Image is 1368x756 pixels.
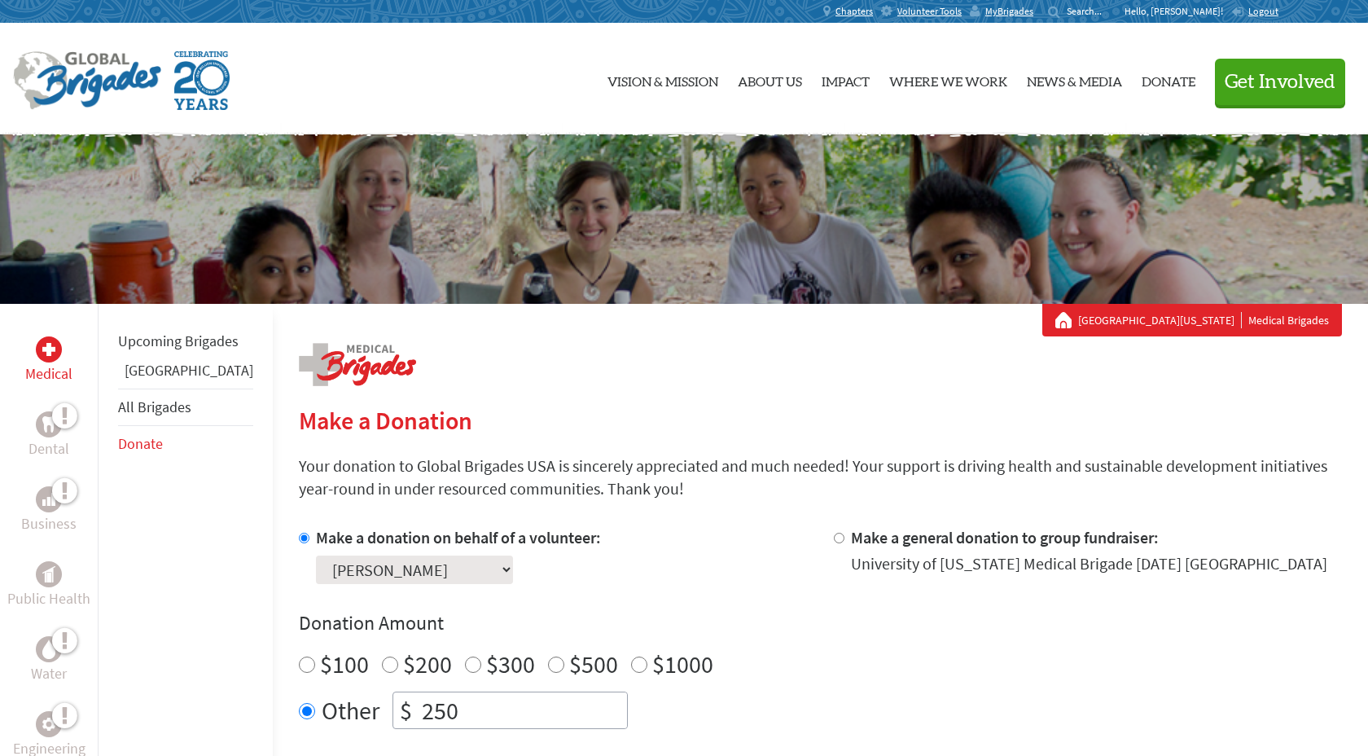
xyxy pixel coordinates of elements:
[985,5,1033,18] span: MyBrigades
[403,648,452,679] label: $200
[31,636,67,685] a: WaterWater
[36,411,62,437] div: Dental
[118,426,253,462] li: Donate
[7,587,90,610] p: Public Health
[118,398,191,416] a: All Brigades
[299,343,416,386] img: logo-medical.png
[36,486,62,512] div: Business
[1215,59,1345,105] button: Get Involved
[36,336,62,363] div: Medical
[21,486,77,535] a: BusinessBusiness
[299,610,1342,636] h4: Donation Amount
[36,636,62,662] div: Water
[897,5,962,18] span: Volunteer Tools
[36,711,62,737] div: Engineering
[851,527,1159,547] label: Make a general donation to group fundraiser:
[42,343,55,356] img: Medical
[393,692,419,728] div: $
[320,648,369,679] label: $100
[652,648,713,679] label: $1000
[118,359,253,389] li: Guatemala
[299,406,1342,435] h2: Make a Donation
[851,552,1327,575] div: University of [US_STATE] Medical Brigade [DATE] [GEOGRAPHIC_DATA]
[486,648,535,679] label: $300
[835,5,873,18] span: Chapters
[299,455,1342,500] p: Your donation to Global Brigades USA is sincerely appreciated and much needed! Your support is dr...
[569,648,618,679] label: $500
[21,512,77,535] p: Business
[25,363,72,385] p: Medical
[118,332,239,350] a: Upcoming Brigades
[28,411,69,460] a: DentalDental
[1248,5,1278,17] span: Logout
[1125,5,1231,18] p: Hello, [PERSON_NAME]!
[13,51,161,110] img: Global Brigades Logo
[1078,312,1242,328] a: [GEOGRAPHIC_DATA][US_STATE]
[25,336,72,385] a: MedicalMedical
[118,323,253,359] li: Upcoming Brigades
[31,662,67,685] p: Water
[125,361,253,380] a: [GEOGRAPHIC_DATA]
[42,718,55,731] img: Engineering
[42,566,55,582] img: Public Health
[42,493,55,506] img: Business
[28,437,69,460] p: Dental
[174,51,230,110] img: Global Brigades Celebrating 20 Years
[322,692,379,729] label: Other
[1067,5,1113,17] input: Search...
[42,640,55,658] img: Water
[822,37,870,121] a: Impact
[7,561,90,610] a: Public HealthPublic Health
[607,37,718,121] a: Vision & Mission
[1142,37,1195,121] a: Donate
[1027,37,1122,121] a: News & Media
[118,389,253,426] li: All Brigades
[1055,312,1329,328] div: Medical Brigades
[738,37,802,121] a: About Us
[36,561,62,587] div: Public Health
[316,527,601,547] label: Make a donation on behalf of a volunteer:
[1231,5,1278,18] a: Logout
[419,692,627,728] input: Enter Amount
[42,416,55,432] img: Dental
[1225,73,1335,92] span: Get Involved
[118,434,163,453] a: Donate
[889,37,1007,121] a: Where We Work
